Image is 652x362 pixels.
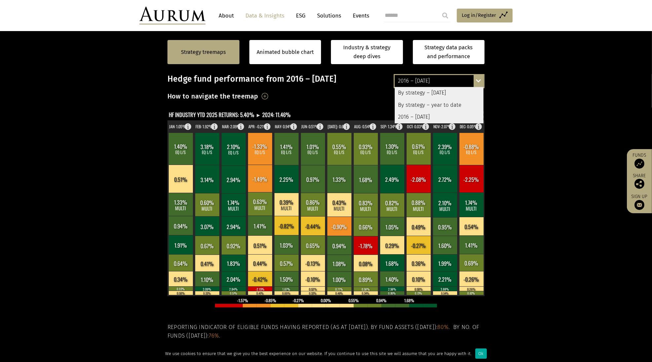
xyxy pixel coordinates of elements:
[457,9,513,22] a: Log in/Register
[181,48,226,57] a: Strategy treemaps
[439,9,452,22] input: Submit
[462,11,496,19] span: Log in/Register
[630,174,649,189] div: Share
[395,87,484,99] div: By strategy – [DATE]
[209,332,219,339] span: 76%
[413,40,485,64] a: Strategy data packs and performance
[293,10,309,22] a: ESG
[167,74,485,84] h3: Hedge fund performance from 2016 – [DATE]
[475,348,487,359] div: Ok
[257,48,314,57] a: Animated bubble chart
[630,152,649,169] a: Funds
[314,10,344,22] a: Solutions
[634,159,644,169] img: Access Funds
[242,10,288,22] a: Data & Insights
[167,91,258,102] h3: How to navigate the treemap
[331,40,403,64] a: Industry & strategy deep dives
[630,194,649,210] a: Sign up
[438,324,449,331] span: 80%
[634,200,644,210] img: Sign up to our newsletter
[395,99,484,111] div: By strategy – year to date
[395,111,484,123] div: 2016 – [DATE]
[139,7,205,24] img: Aurum
[634,179,644,189] img: Share this post
[215,10,237,22] a: About
[395,75,484,87] div: 2016 – [DATE]
[167,323,485,341] h5: Reporting indicator of eligible funds having reported (as at [DATE]). By fund assets ([DATE]): . ...
[349,10,369,22] a: Events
